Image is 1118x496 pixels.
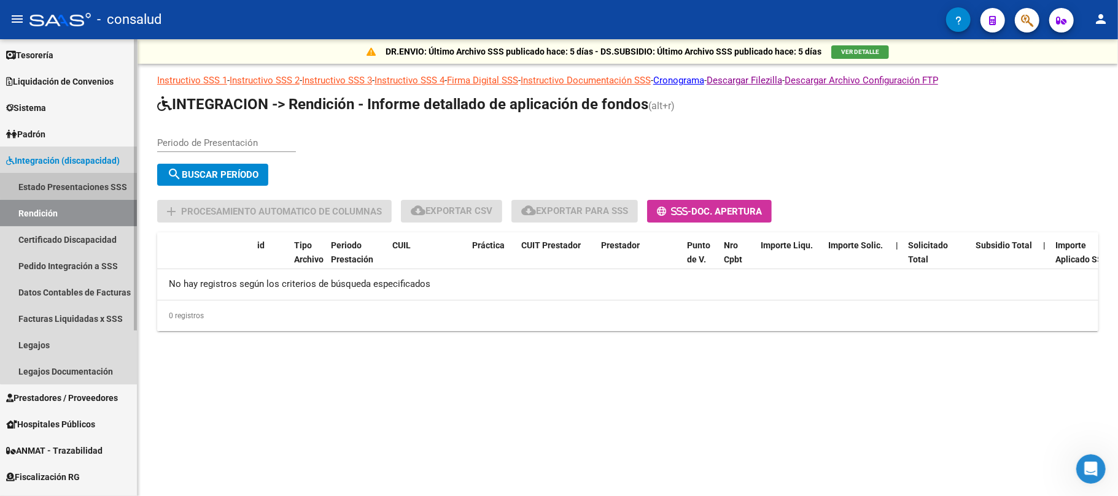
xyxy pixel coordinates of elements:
datatable-header-cell: Importe Aplicado SSS [1050,232,1118,286]
span: Exportar para SSS [521,205,628,216]
div: Desde la sección de tesorería - extractos originales (pdf) puede subirlos de a uno. [10,53,201,104]
p: El equipo también puede ayudar [60,14,188,33]
div: podes repetir el proceso. [10,174,136,200]
div: al crear extracto le deja escribir el período [20,113,192,137]
span: Importe Aplicado SSS [1055,240,1108,264]
span: Exportar CSV [411,205,492,216]
div: Ludmila dice… [10,364,236,429]
mat-icon: cloud_download [521,203,536,218]
span: Padrón [6,128,45,141]
span: Prestador [601,240,640,250]
span: Buscar Período [167,169,258,180]
p: - - - - - - - - [157,74,1098,87]
span: Práctica [472,240,505,250]
span: Periodo Prestación [331,240,373,264]
div: ok gracias [172,307,236,334]
div: y seleccionas la cuenta al que aplicaría. [20,153,192,165]
datatable-header-cell: id [252,232,289,286]
a: Instructivo Documentación SSS [521,75,651,86]
datatable-header-cell: Prestador [596,232,682,286]
datatable-header-cell: Subsidio Total [971,232,1038,286]
span: Fiscalización RG [6,470,80,484]
div: Cerrar [215,7,238,29]
mat-icon: add [164,204,179,219]
img: Profile image for Fin [35,9,55,29]
span: Tipo Archivo [294,240,324,264]
span: Importe Liqu. [761,240,813,250]
button: Procesamiento automatico de columnas [157,200,392,223]
a: Instructivo SSS 3 [302,75,372,86]
div: Marta dice… [10,307,236,344]
span: Doc. Apertura [691,206,762,217]
div: pero son los 3 del mismo periodo [83,217,226,229]
datatable-header-cell: Periodo Prestación [326,232,387,286]
a: Instructivo SSS 1 [157,75,227,86]
h1: Fin [60,5,74,14]
p: DR.ENVIO: Último Archivo SSS publicado hace: 5 días - DS.SUBSIDIO: Último Archivo SSS publicado h... [386,45,821,58]
span: - consalud [97,6,161,33]
textarea: Escribe un mensaje... [10,376,235,397]
button: Selector de gif [39,402,49,411]
span: CUIL [392,240,411,250]
datatable-header-cell: | [1038,232,1050,286]
span: Integración (discapacidad) [6,154,120,167]
mat-icon: cloud_download [411,203,425,218]
button: Buscar Período [157,164,268,186]
button: go back [8,7,31,31]
div: Ludmila dice… [10,174,236,210]
span: Punto de V. [687,240,710,264]
div: Ludmila dice… [10,53,236,105]
a: Descargar Archivo Configuración FTP [785,75,938,86]
datatable-header-cell: Solicitado Total [903,232,971,286]
div: Ludmila dice… [10,105,236,145]
span: Liquidación de Convenios [6,75,114,88]
div: Ludmila dice… [10,246,236,307]
div: no hay problema, puede subir la cantidad que quiera repitiendo el proceso. [20,254,192,290]
span: id [257,240,265,250]
a: Cronograma [653,75,704,86]
mat-icon: person [1093,12,1108,26]
span: Subsidio Total [976,240,1032,250]
div: al crear extracto le deja escribir el período [10,105,201,144]
span: Sistema [6,101,46,115]
span: Nro Cpbt [724,240,742,264]
span: | [896,240,898,250]
span: Tesorería [6,48,53,62]
div: ok gracias [182,315,226,327]
span: VER DETALLE [841,48,879,55]
span: Importe Solic. [828,240,883,250]
a: Instructivo SSS 4 [375,75,444,86]
div: y seleccionas la cuenta al que aplicaría. [10,145,201,172]
button: Selector de emoji [19,402,29,411]
datatable-header-cell: Nro Cpbt [719,232,756,286]
button: Adjuntar un archivo [58,402,68,411]
div: 0 registros [157,300,1098,331]
span: | [1043,240,1046,250]
mat-icon: menu [10,12,25,26]
div: Ludmila dice… [10,145,236,174]
span: Prestadores / Proveedores [6,391,118,405]
div: podes repetir el proceso. [20,181,126,193]
datatable-header-cell: CUIL [387,232,467,286]
button: Start recording [78,402,88,411]
span: CUIT Prestador [521,240,581,250]
div: cualquier otra consulta, quedamos a disposición. [10,364,201,402]
button: Exportar para SSS [511,200,638,223]
datatable-header-cell: Práctica [467,232,516,286]
datatable-header-cell: Importe Liqu. [756,232,823,286]
datatable-header-cell: Importe Solic. [823,232,891,286]
datatable-header-cell: CUIT Prestador [516,232,596,286]
div: no hay problema, puede subir la cantidad que quiera repitiendo el proceso. [10,246,201,297]
button: -Doc. Apertura [647,200,772,223]
button: Exportar CSV [401,200,502,223]
span: - [657,206,691,217]
iframe: Intercom live chat [1076,454,1106,484]
div: Marta dice… [10,210,236,246]
div: pero son los 3 del mismo periodo [73,210,236,237]
span: Solicitado Total [908,240,948,264]
button: Inicio [192,7,215,31]
a: Firma Digital SSS [447,75,518,86]
a: Instructivo SSS 2 [230,75,300,86]
button: Enviar un mensaje… [211,397,230,416]
button: VER DETALLE [831,45,889,59]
